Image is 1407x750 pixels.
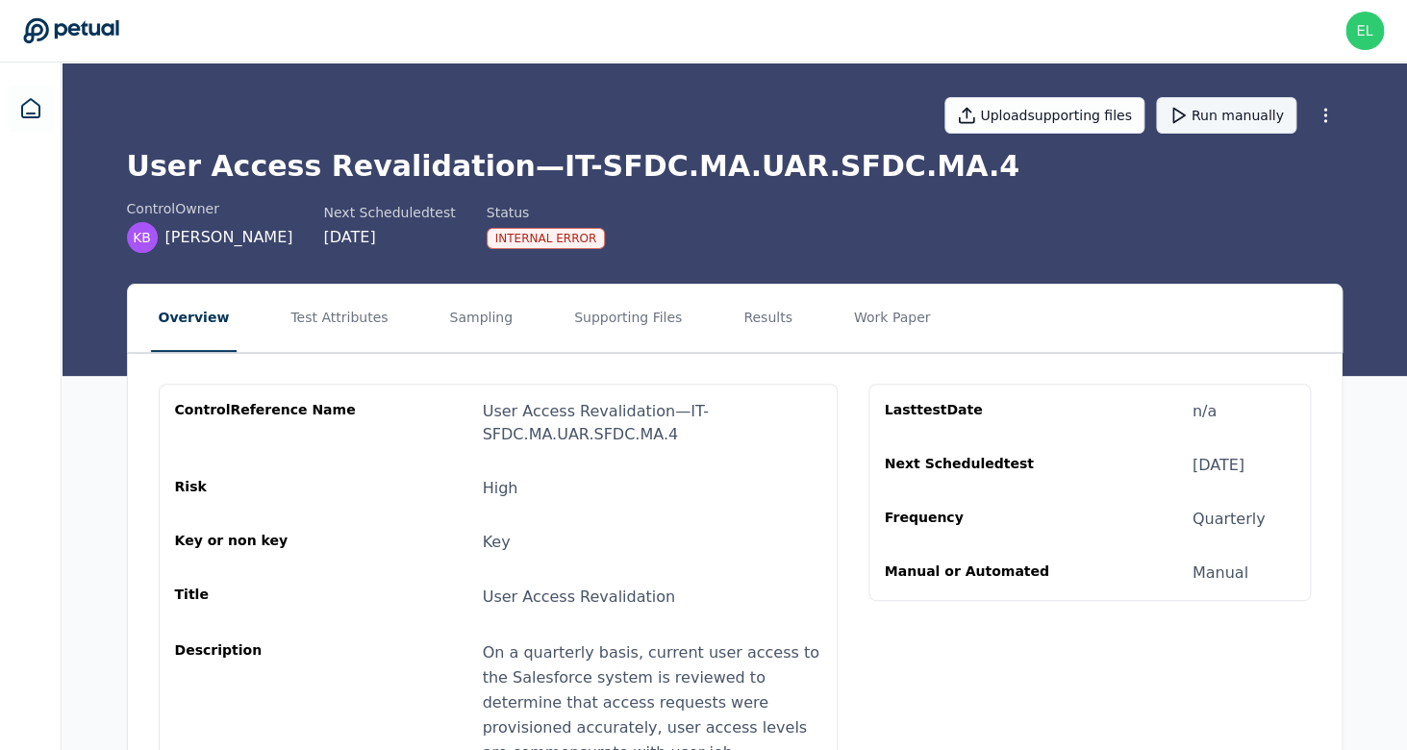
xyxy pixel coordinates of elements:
[1193,400,1217,423] div: n/a
[944,97,1144,134] button: Uploadsupporting files
[483,587,675,606] span: User Access Revalidation
[487,228,606,249] div: Internal Error
[483,477,518,500] div: High
[885,508,1069,531] div: Frequency
[483,400,821,446] div: User Access Revalidation — IT-SFDC.MA.UAR.SFDC.MA.4
[323,226,455,249] div: [DATE]
[8,86,54,132] a: Dashboard
[323,203,455,222] div: Next Scheduled test
[441,285,520,352] button: Sampling
[566,285,690,352] button: Supporting Files
[885,562,1069,585] div: Manual or Automated
[128,285,1342,352] nav: Tabs
[483,531,511,554] div: Key
[736,285,800,352] button: Results
[23,17,119,44] a: Go to Dashboard
[1193,508,1266,531] div: Quarterly
[127,199,293,218] div: control Owner
[175,531,360,554] div: Key or non key
[885,454,1069,477] div: Next Scheduled test
[151,285,238,352] button: Overview
[1193,454,1244,477] div: [DATE]
[1308,98,1343,133] button: More Options
[133,228,151,247] span: KB
[175,585,360,610] div: Title
[487,203,606,222] div: Status
[1156,97,1296,134] button: Run manually
[283,285,395,352] button: Test Attributes
[165,226,293,249] span: [PERSON_NAME]
[846,285,939,352] button: Work Paper
[127,149,1343,184] h1: User Access Revalidation — IT-SFDC.MA.UAR.SFDC.MA.4
[175,400,360,446] div: control Reference Name
[175,477,360,500] div: Risk
[1193,562,1248,585] div: Manual
[1345,12,1384,50] img: eliot+customer@petual.ai
[885,400,1069,423] div: Last test Date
